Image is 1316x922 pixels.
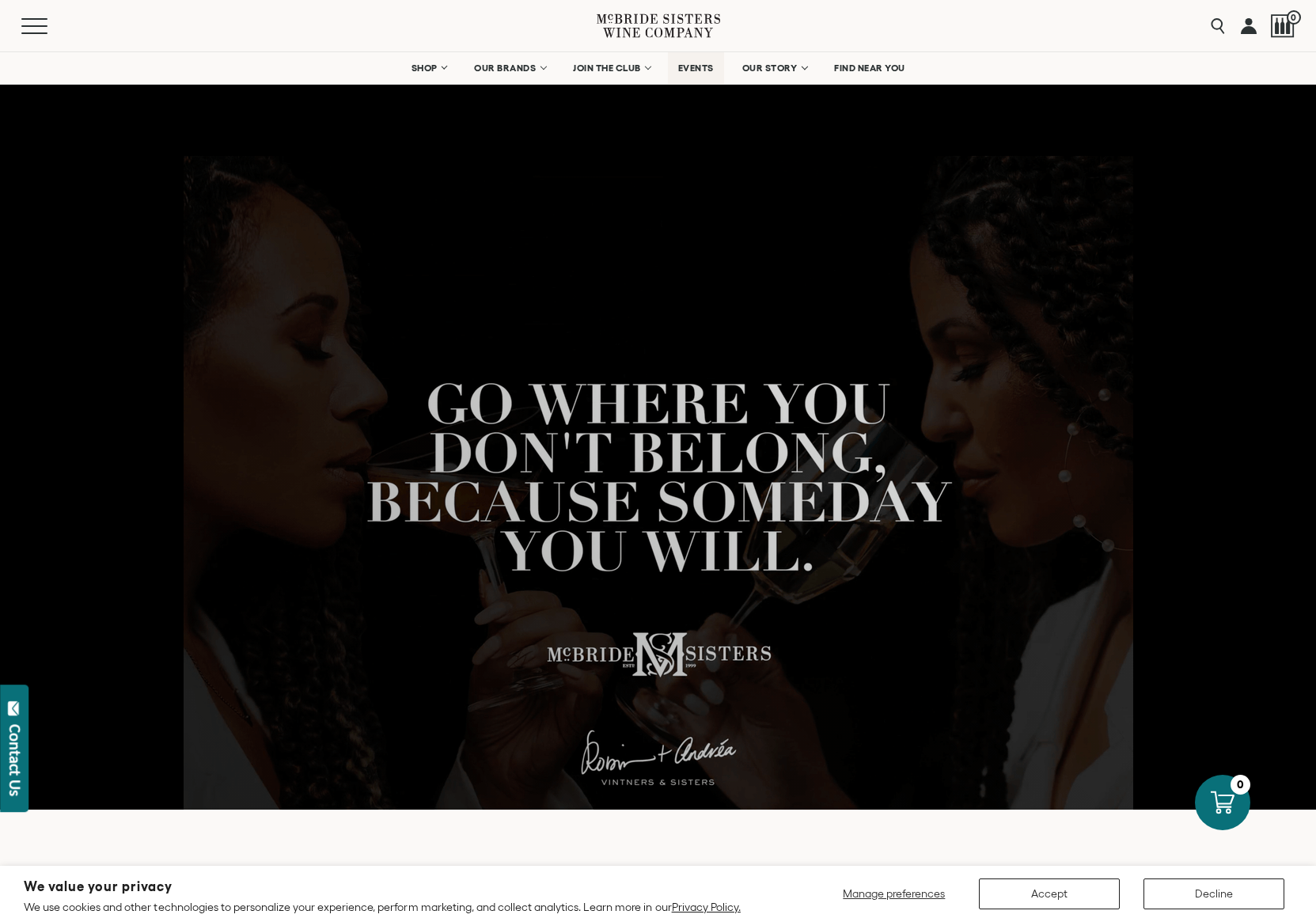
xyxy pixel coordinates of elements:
a: EVENTS [668,52,724,84]
span: SHOP [411,63,438,74]
button: Accept [979,878,1120,909]
a: JOIN THE CLUB [563,52,660,84]
span: JOIN THE CLUB [573,63,641,74]
a: Privacy Policy. [672,901,741,913]
div: 0 [1231,775,1250,795]
h2: We value your privacy [24,880,741,894]
span: Manage preferences [843,887,945,900]
span: OUR STORY [742,63,798,74]
span: FIND NEAR YOU [834,63,905,74]
button: Manage preferences [833,878,955,909]
button: Mobile Menu Trigger [21,18,78,34]
a: FIND NEAR YOU [824,52,916,84]
a: OUR STORY [732,52,817,84]
span: OUR BRANDS [474,63,536,74]
div: Contact Us [7,724,23,796]
a: OUR BRANDS [464,52,555,84]
p: We use cookies and other technologies to personalize your experience, perform marketing, and coll... [24,900,741,914]
a: SHOP [400,52,456,84]
span: 0 [1287,10,1301,25]
button: Decline [1143,878,1284,909]
span: EVENTS [678,63,714,74]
